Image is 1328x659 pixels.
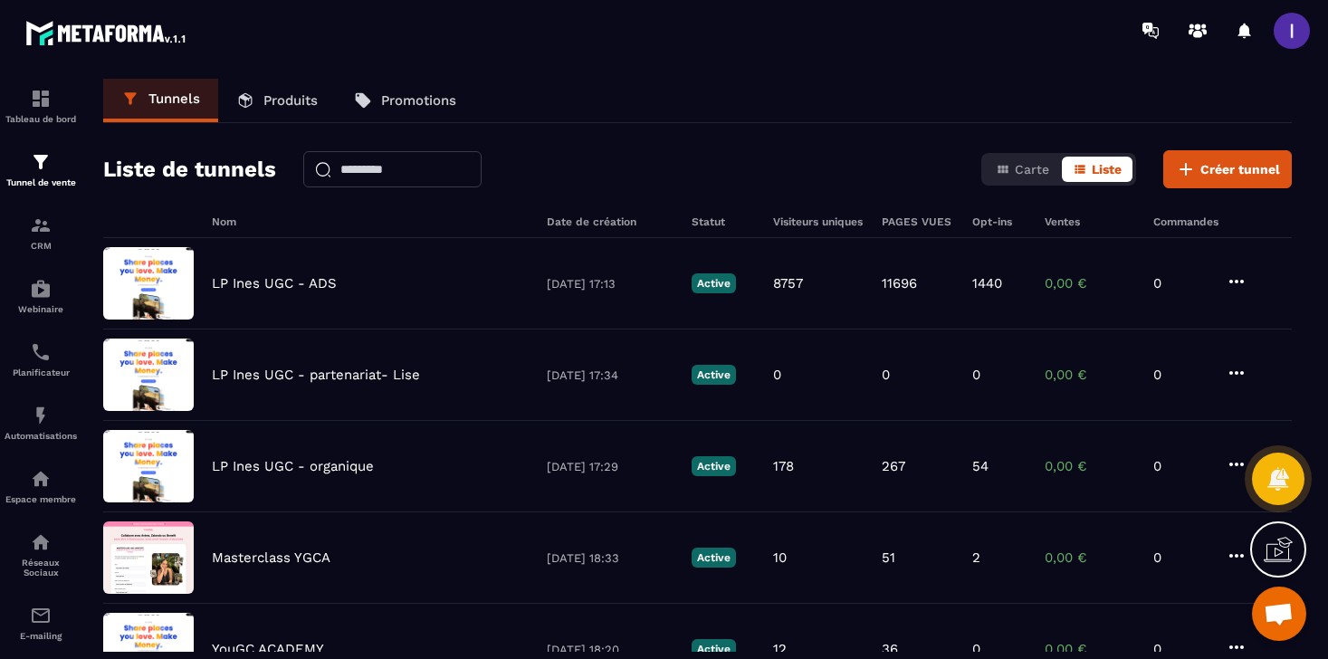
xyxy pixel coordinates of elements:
p: 8757 [773,275,803,291]
h6: Commandes [1153,215,1218,228]
span: Carte [1015,162,1049,177]
p: Masterclass YGCA [212,549,330,566]
span: Liste [1092,162,1122,177]
p: 0,00 € [1045,367,1135,383]
p: 54 [972,458,989,474]
p: Active [692,456,736,476]
img: formation [30,151,52,173]
h6: Ventes [1045,215,1135,228]
p: 0,00 € [1045,641,1135,657]
h6: Visiteurs uniques [773,215,864,228]
a: schedulerschedulerPlanificateur [5,328,77,391]
p: 0 [1153,549,1208,566]
p: 51 [882,549,895,566]
p: Active [692,273,736,293]
a: formationformationTunnel de vente [5,138,77,201]
a: Ouvrir le chat [1252,587,1306,641]
h6: Date de création [547,215,674,228]
p: Espace membre [5,494,77,504]
p: Active [692,639,736,659]
span: Créer tunnel [1200,160,1280,178]
a: formationformationCRM [5,201,77,264]
h6: Opt-ins [972,215,1027,228]
a: social-networksocial-networkRéseaux Sociaux [5,518,77,591]
p: [DATE] 17:29 [547,460,674,473]
p: 0,00 € [1045,458,1135,474]
p: 267 [882,458,905,474]
p: [DATE] 17:13 [547,277,674,291]
p: E-mailing [5,631,77,641]
img: image [103,430,194,502]
button: Liste [1062,157,1132,182]
a: automationsautomationsAutomatisations [5,391,77,454]
img: formation [30,88,52,110]
img: formation [30,215,52,236]
a: Promotions [336,79,474,122]
h6: PAGES VUES [882,215,954,228]
p: 2 [972,549,980,566]
p: [DATE] 18:20 [547,643,674,656]
p: Tunnels [148,91,200,107]
p: 1440 [972,275,1002,291]
p: CRM [5,241,77,251]
a: formationformationTableau de bord [5,74,77,138]
p: Promotions [381,92,456,109]
p: Active [692,548,736,568]
p: Planificateur [5,368,77,377]
p: 0 [972,367,980,383]
p: 10 [773,549,787,566]
img: image [103,521,194,594]
p: 0 [1153,367,1208,383]
a: Produits [218,79,336,122]
p: 178 [773,458,794,474]
img: automations [30,278,52,300]
img: automations [30,468,52,490]
p: 11696 [882,275,917,291]
button: Carte [985,157,1060,182]
p: 0,00 € [1045,275,1135,291]
h2: Liste de tunnels [103,151,276,187]
a: automationsautomationsWebinaire [5,264,77,328]
img: image [103,247,194,320]
p: 0 [972,641,980,657]
img: automations [30,405,52,426]
img: logo [25,16,188,49]
p: 0 [1153,458,1208,474]
a: emailemailE-mailing [5,591,77,654]
a: Tunnels [103,79,218,122]
p: LP Ines UGC - ADS [212,275,337,291]
p: Automatisations [5,431,77,441]
p: LP Ines UGC - partenariat- Lise [212,367,420,383]
p: 0,00 € [1045,549,1135,566]
p: [DATE] 18:33 [547,551,674,565]
img: social-network [30,531,52,553]
p: Tunnel de vente [5,177,77,187]
p: YouGC ACADEMY [212,641,324,657]
p: [DATE] 17:34 [547,368,674,382]
h6: Statut [692,215,755,228]
h6: Nom [212,215,529,228]
p: Active [692,365,736,385]
p: 0 [1153,641,1208,657]
p: Produits [263,92,318,109]
p: LP Ines UGC - organique [212,458,374,474]
a: automationsautomationsEspace membre [5,454,77,518]
p: 0 [882,367,890,383]
img: email [30,605,52,626]
button: Créer tunnel [1163,150,1292,188]
p: 0 [1153,275,1208,291]
p: Tableau de bord [5,114,77,124]
p: 12 [773,641,787,657]
p: 0 [773,367,781,383]
img: scheduler [30,341,52,363]
p: Réseaux Sociaux [5,558,77,578]
img: image [103,339,194,411]
p: 36 [882,641,898,657]
p: Webinaire [5,304,77,314]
